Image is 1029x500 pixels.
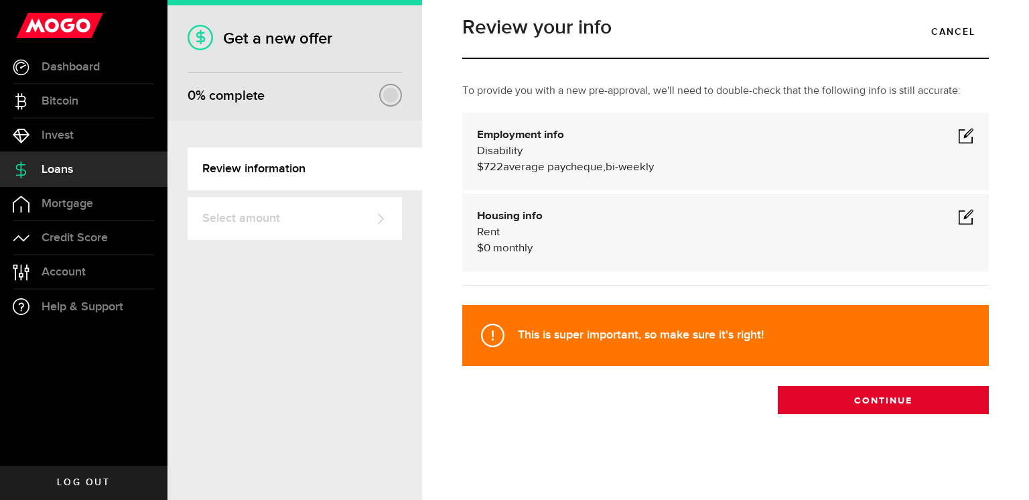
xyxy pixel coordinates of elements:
strong: This is super important, so make sure it's right! [518,328,764,342]
p: To provide you with a new pre-approval, we'll need to double-check that the following info is sti... [462,83,989,99]
a: Cancel [918,17,989,46]
span: Invest [42,129,74,141]
a: Select amount [188,197,402,240]
span: 0 [484,243,490,254]
span: average paycheque, [503,162,606,173]
span: $722 [477,162,503,173]
span: Credit Score [42,232,108,244]
span: bi-weekly [606,162,654,173]
span: Disability [477,145,523,157]
h1: Get a new offer [188,29,402,48]
span: 0 [188,88,196,104]
b: Housing info [477,210,543,222]
span: $ [477,243,484,254]
div: % complete [188,84,265,108]
span: Loans [42,164,73,176]
span: monthly [493,243,533,254]
h1: Review your info [462,17,989,38]
a: Review information [188,147,422,190]
span: Log out [57,478,110,487]
span: Account [42,266,86,278]
span: Dashboard [42,61,100,73]
span: Bitcoin [42,95,78,107]
span: Rent [477,227,500,238]
span: Help & Support [42,301,123,313]
button: Open LiveChat chat widget [11,5,51,46]
b: Employment info [477,129,564,141]
span: Mortgage [42,198,93,210]
button: Continue [778,386,989,414]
